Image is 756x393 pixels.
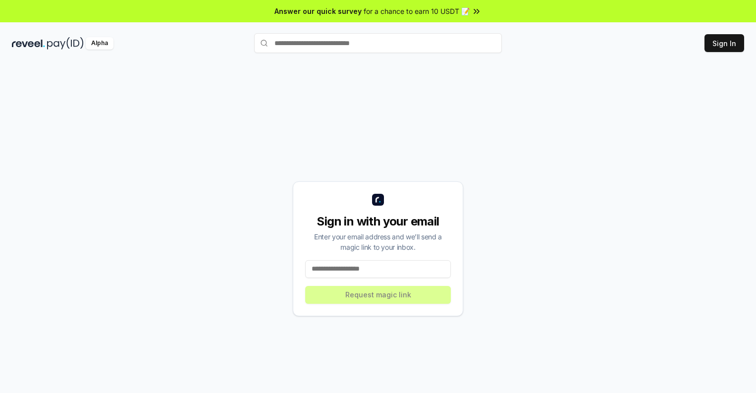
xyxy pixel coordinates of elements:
[305,214,451,229] div: Sign in with your email
[274,6,362,16] span: Answer our quick survey
[372,194,384,206] img: logo_small
[47,37,84,50] img: pay_id
[12,37,45,50] img: reveel_dark
[364,6,470,16] span: for a chance to earn 10 USDT 📝
[86,37,113,50] div: Alpha
[704,34,744,52] button: Sign In
[305,231,451,252] div: Enter your email address and we’ll send a magic link to your inbox.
